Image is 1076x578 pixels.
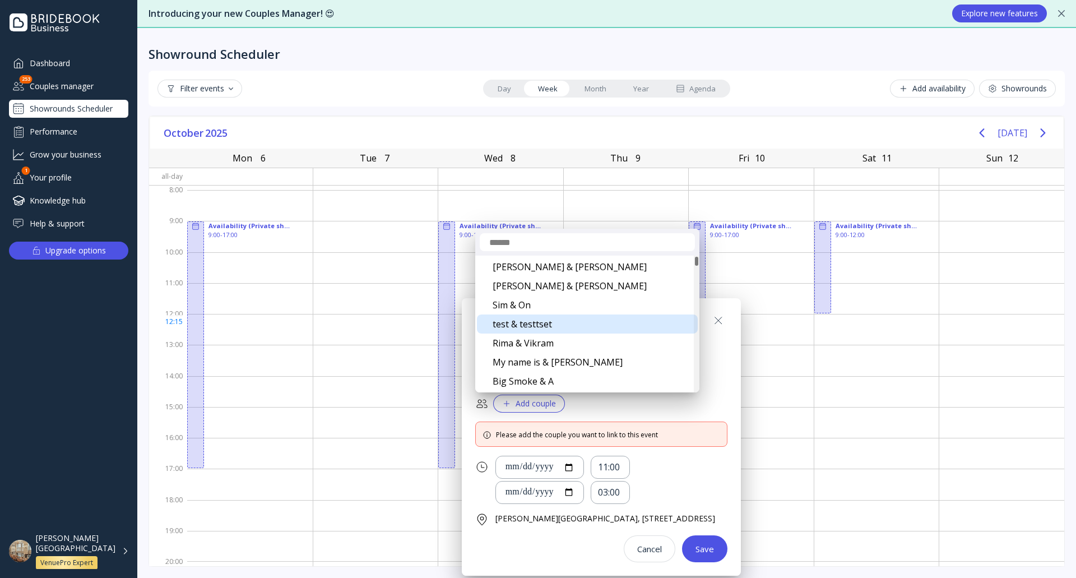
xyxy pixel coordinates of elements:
[477,295,698,315] div: Sim & On
[477,315,698,334] div: test & testtset
[477,257,698,276] div: [PERSON_NAME] & [PERSON_NAME]
[477,334,698,353] div: Rima & Vikram
[477,276,698,295] div: [PERSON_NAME] & [PERSON_NAME]
[477,353,698,372] div: My name is & [PERSON_NAME]
[477,372,698,391] div: Big Smoke & A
